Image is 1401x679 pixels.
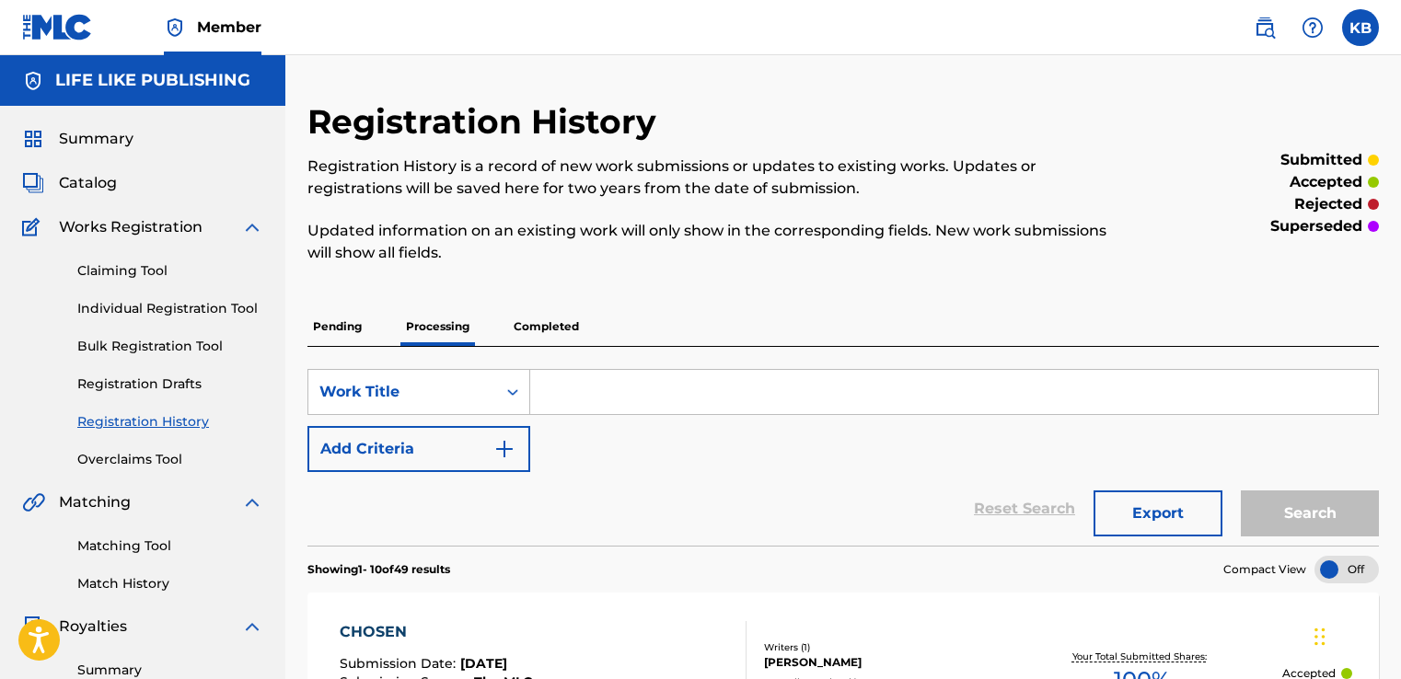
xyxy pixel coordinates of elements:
[22,70,44,92] img: Accounts
[77,374,263,394] a: Registration Drafts
[22,616,44,638] img: Royalties
[307,101,666,143] h2: Registration History
[1314,609,1326,664] div: Drag
[307,426,530,472] button: Add Criteria
[1280,149,1362,171] p: submitted
[400,307,475,346] p: Processing
[307,220,1132,264] p: Updated information on an existing work will only show in the corresponding fields. New work subm...
[307,561,450,578] p: Showing 1 - 10 of 49 results
[241,216,263,238] img: expand
[77,261,263,281] a: Claiming Tool
[307,369,1379,546] form: Search Form
[22,216,46,238] img: Works Registration
[22,491,45,513] img: Matching
[77,536,263,556] a: Matching Tool
[493,438,515,460] img: 9d2ae6d4665cec9f34b9.svg
[59,491,131,513] span: Matching
[1349,424,1401,572] iframe: Resource Center
[1302,17,1324,39] img: help
[22,128,44,150] img: Summary
[1072,650,1211,663] p: Your Total Submitted Shares:
[307,307,367,346] p: Pending
[22,128,133,150] a: SummarySummary
[59,128,133,150] span: Summary
[307,155,1132,200] p: Registration History is a record of new work submissions or updates to existing works. Updates or...
[1223,561,1306,578] span: Compact View
[1094,490,1222,536] button: Export
[22,14,93,40] img: MLC Logo
[508,307,585,346] p: Completed
[1270,215,1362,237] p: superseded
[77,299,263,318] a: Individual Registration Tool
[22,172,44,194] img: Catalog
[319,381,485,403] div: Work Title
[59,216,203,238] span: Works Registration
[241,491,263,513] img: expand
[1294,9,1331,46] div: Help
[55,70,250,91] h5: LIFE LIKE PUBLISHING
[764,640,1001,654] div: Writers ( 1 )
[1342,9,1379,46] div: User Menu
[1309,591,1401,679] iframe: Chat Widget
[241,616,263,638] img: expand
[22,172,117,194] a: CatalogCatalog
[77,412,263,432] a: Registration History
[77,574,263,593] a: Match History
[460,655,507,672] span: [DATE]
[1254,17,1276,39] img: search
[59,616,127,638] span: Royalties
[764,654,1001,671] div: [PERSON_NAME]
[1290,171,1362,193] p: accepted
[1294,193,1362,215] p: rejected
[340,621,532,643] div: CHOSEN
[164,17,186,39] img: Top Rightsholder
[197,17,261,38] span: Member
[1246,9,1283,46] a: Public Search
[77,337,263,356] a: Bulk Registration Tool
[340,655,460,672] span: Submission Date :
[59,172,117,194] span: Catalog
[77,450,263,469] a: Overclaims Tool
